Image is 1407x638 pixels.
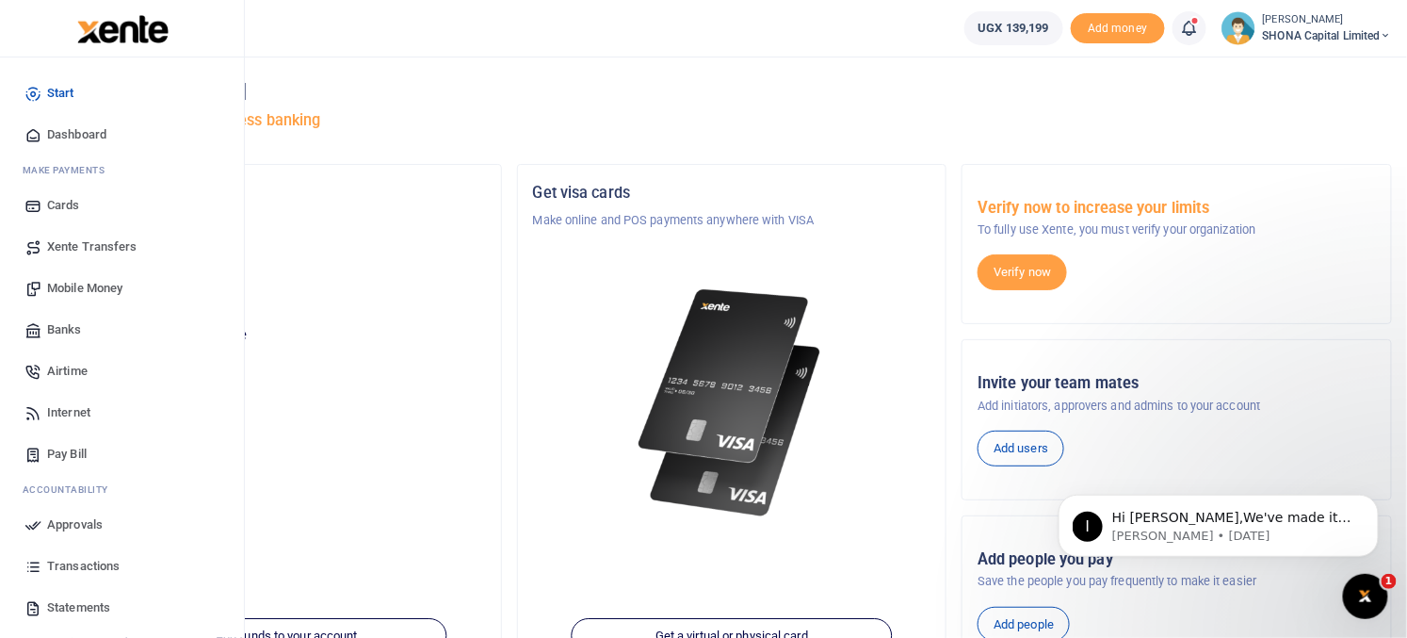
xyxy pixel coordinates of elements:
[632,275,831,532] img: xente-_physical_cards.png
[1263,12,1392,28] small: [PERSON_NAME]
[978,397,1376,416] p: Add initiators, approvers and admins to your account
[47,557,120,576] span: Transactions
[1382,574,1397,589] span: 1
[978,254,1067,290] a: Verify now
[1071,20,1165,34] a: Add money
[15,434,229,475] a: Pay Bill
[88,211,486,230] p: SHONA GROUP
[32,163,105,177] span: ake Payments
[15,73,229,114] a: Start
[15,185,229,226] a: Cards
[1030,455,1407,587] iframe: Intercom notifications message
[47,237,137,256] span: Xente Transfers
[15,114,229,155] a: Dashboard
[47,598,110,617] span: Statements
[978,550,1376,569] h5: Add people you pay
[15,309,229,351] a: Banks
[533,211,931,230] p: Make online and POS payments anywhere with VISA
[15,504,229,546] a: Approvals
[15,155,229,185] li: M
[88,326,486,345] p: Your current account balance
[47,320,82,339] span: Banks
[47,515,103,534] span: Approvals
[1071,13,1165,44] span: Add money
[47,125,106,144] span: Dashboard
[88,285,486,303] p: SHONA Capital Limited
[978,431,1064,466] a: Add users
[15,392,229,434] a: Internet
[47,84,74,103] span: Start
[1263,27,1392,44] span: SHONA Capital Limited
[72,111,1392,130] h5: Welcome to better business banking
[978,572,1376,591] p: Save the people you pay frequently to make it easier
[1343,574,1388,619] iframe: Intercom live chat
[15,351,229,392] a: Airtime
[978,221,1376,239] p: To fully use Xente, you must verify your organization
[75,21,169,35] a: logo-small logo-large logo-large
[978,374,1376,393] h5: Invite your team mates
[15,587,229,629] a: Statements
[15,268,229,309] a: Mobile Money
[88,350,486,368] h5: UGX 139,199
[964,11,1063,45] a: UGX 139,199
[1071,13,1165,44] li: Toup your wallet
[47,403,90,422] span: Internet
[72,81,1392,102] h4: Hello [PERSON_NAME]
[47,362,88,381] span: Airtime
[15,226,229,268] a: Xente Transfers
[978,19,1049,38] span: UGX 139,199
[15,546,229,587] a: Transactions
[957,11,1071,45] li: Wallet ballance
[37,483,108,497] span: countability
[978,199,1376,218] h5: Verify now to increase your limits
[88,184,486,203] h5: Organization
[47,196,80,215] span: Cards
[533,184,931,203] h5: Get visa cards
[47,279,122,298] span: Mobile Money
[77,15,169,43] img: logo-large
[15,475,229,504] li: Ac
[88,256,486,275] h5: Account
[1221,11,1255,45] img: profile-user
[1221,11,1392,45] a: profile-user [PERSON_NAME] SHONA Capital Limited
[47,445,87,464] span: Pay Bill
